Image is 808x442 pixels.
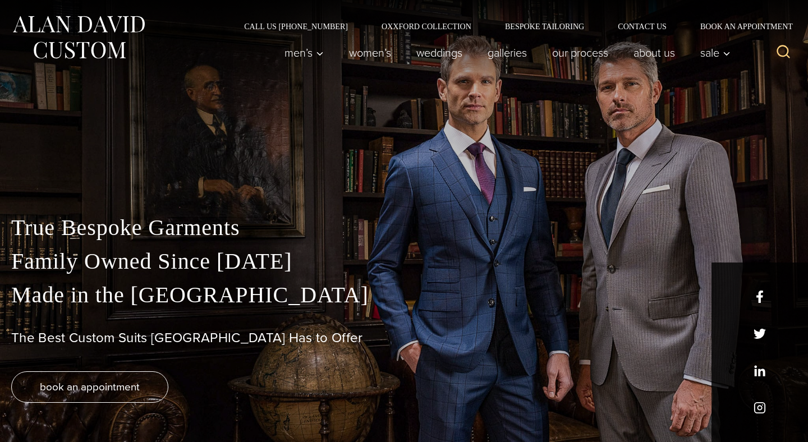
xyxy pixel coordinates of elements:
[601,22,683,30] a: Contact Us
[11,12,146,62] img: Alan David Custom
[621,42,688,64] a: About Us
[40,379,140,395] span: book an appointment
[227,22,797,30] nav: Secondary Navigation
[683,22,797,30] a: Book an Appointment
[488,22,601,30] a: Bespoke Tailoring
[284,47,324,58] span: Men’s
[11,330,797,346] h1: The Best Custom Suits [GEOGRAPHIC_DATA] Has to Offer
[404,42,475,64] a: weddings
[700,47,731,58] span: Sale
[272,42,737,64] nav: Primary Navigation
[770,39,797,66] button: View Search Form
[11,371,168,403] a: book an appointment
[337,42,404,64] a: Women’s
[227,22,365,30] a: Call Us [PHONE_NUMBER]
[365,22,488,30] a: Oxxford Collection
[540,42,621,64] a: Our Process
[11,211,797,312] p: True Bespoke Garments Family Owned Since [DATE] Made in the [GEOGRAPHIC_DATA]
[475,42,540,64] a: Galleries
